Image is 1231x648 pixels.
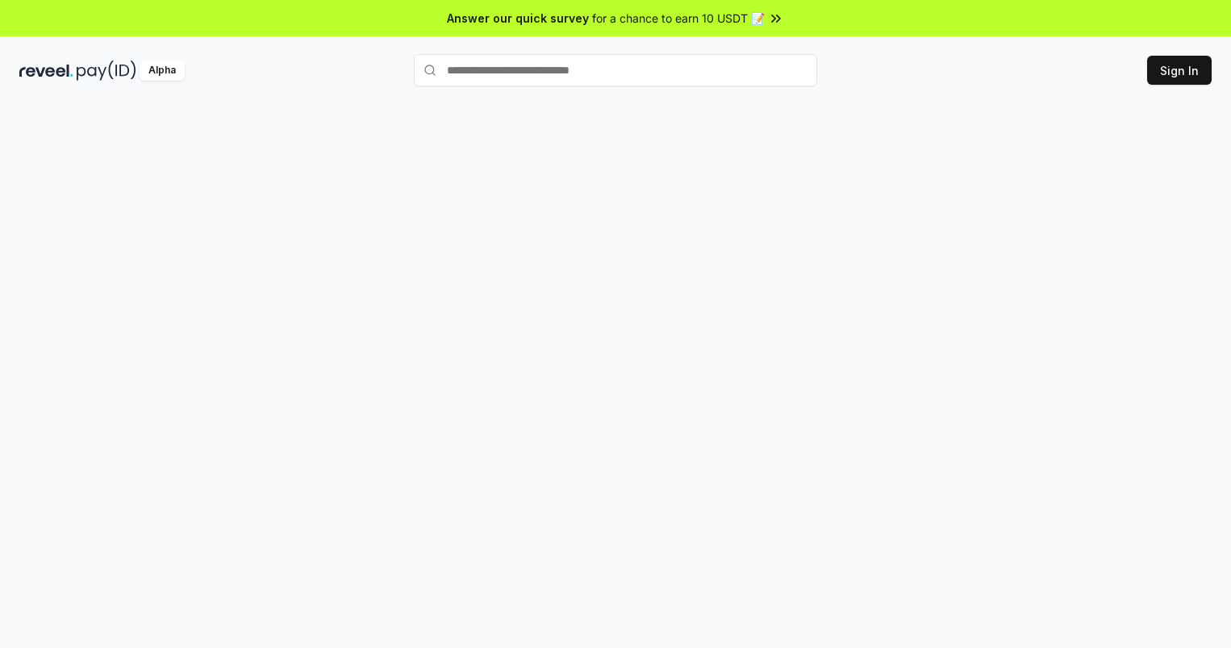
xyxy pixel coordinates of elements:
span: for a chance to earn 10 USDT 📝 [592,10,765,27]
button: Sign In [1147,56,1212,85]
div: Alpha [140,61,185,81]
img: pay_id [77,61,136,81]
span: Answer our quick survey [447,10,589,27]
img: reveel_dark [19,61,73,81]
